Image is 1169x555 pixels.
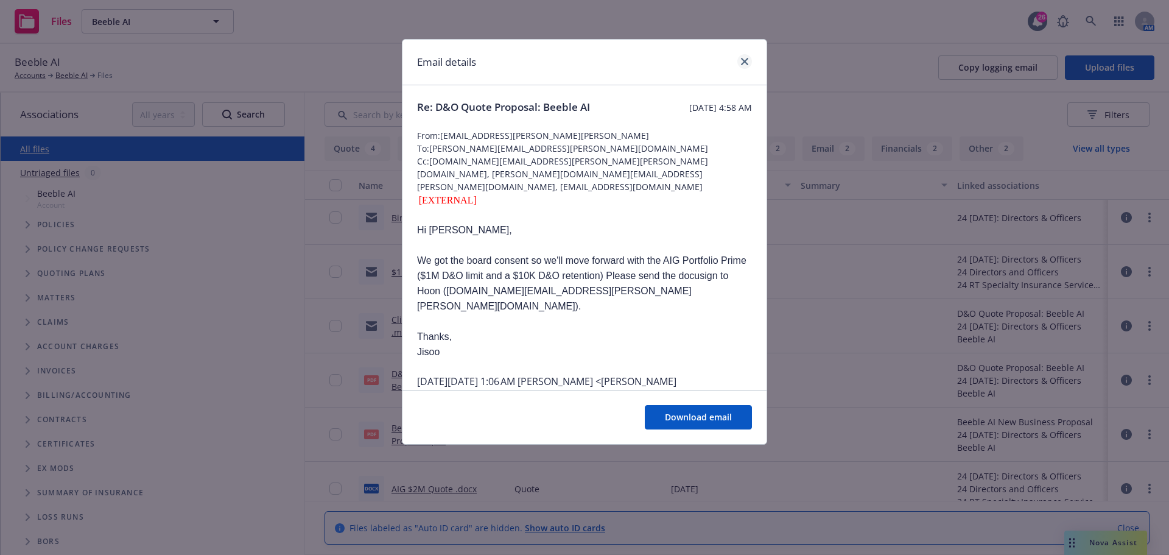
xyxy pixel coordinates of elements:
[645,405,752,430] button: Download email
[417,129,752,142] span: From: [EMAIL_ADDRESS][PERSON_NAME][PERSON_NAME]
[417,374,752,403] div: [DATE][DATE] 1:06 AM [PERSON_NAME] < > wrote:
[689,101,752,114] span: [DATE] 4:58 AM
[417,155,752,193] span: Cc: [DOMAIN_NAME][EMAIL_ADDRESS][PERSON_NAME][PERSON_NAME][DOMAIN_NAME], [PERSON_NAME][DOMAIN_NAM...
[417,193,752,208] div: [EXTERNAL]
[417,100,590,115] span: Re: D&O Quote Proposal: Beeble AI
[417,286,692,311] a: [DOMAIN_NAME][EMAIL_ADDRESS][PERSON_NAME][PERSON_NAME][DOMAIN_NAME]
[417,54,476,70] h1: Email details
[665,411,732,423] span: Download email
[417,375,676,403] a: [PERSON_NAME][EMAIL_ADDRESS][PERSON_NAME][DOMAIN_NAME]
[417,225,746,357] font: Hi [PERSON_NAME], We got the board consent so we'll move forward with the AIG Portfolio Prime ($1...
[737,54,752,69] a: close
[417,142,752,155] span: To: [PERSON_NAME][EMAIL_ADDRESS][PERSON_NAME][DOMAIN_NAME]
